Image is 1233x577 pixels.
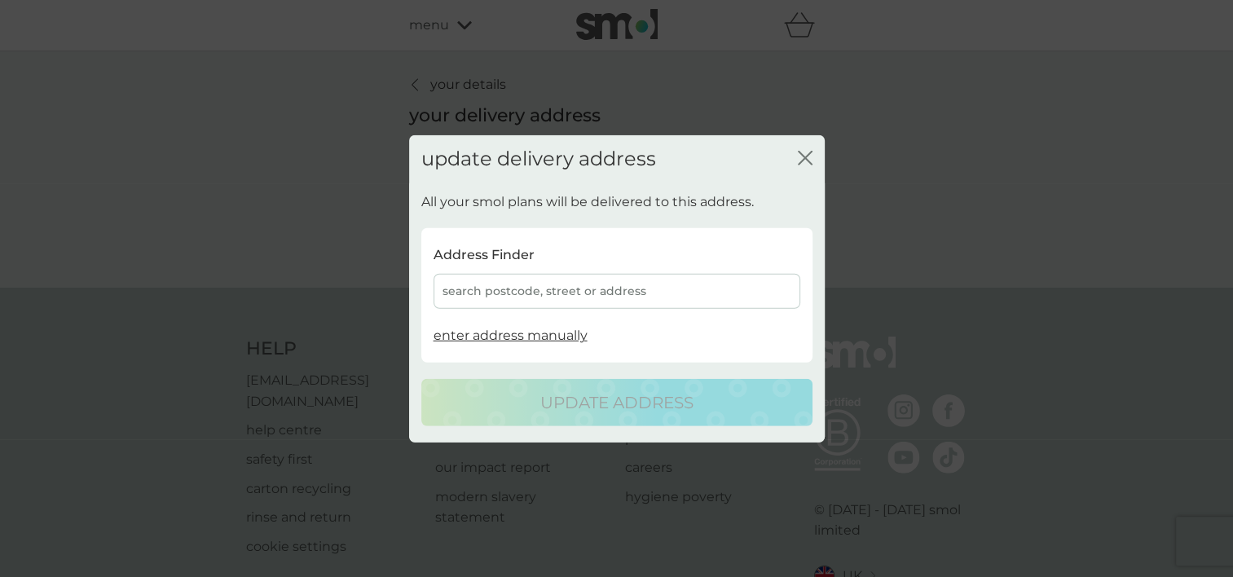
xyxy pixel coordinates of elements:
[421,378,812,425] button: update address
[540,389,694,415] p: update address
[421,148,656,171] h2: update delivery address
[434,244,535,266] p: Address Finder
[421,192,754,213] p: All your smol plans will be delivered to this address.
[434,328,588,343] span: enter address manually
[434,325,588,346] button: enter address manually
[434,274,800,309] div: search postcode, street or address
[798,151,812,168] button: close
